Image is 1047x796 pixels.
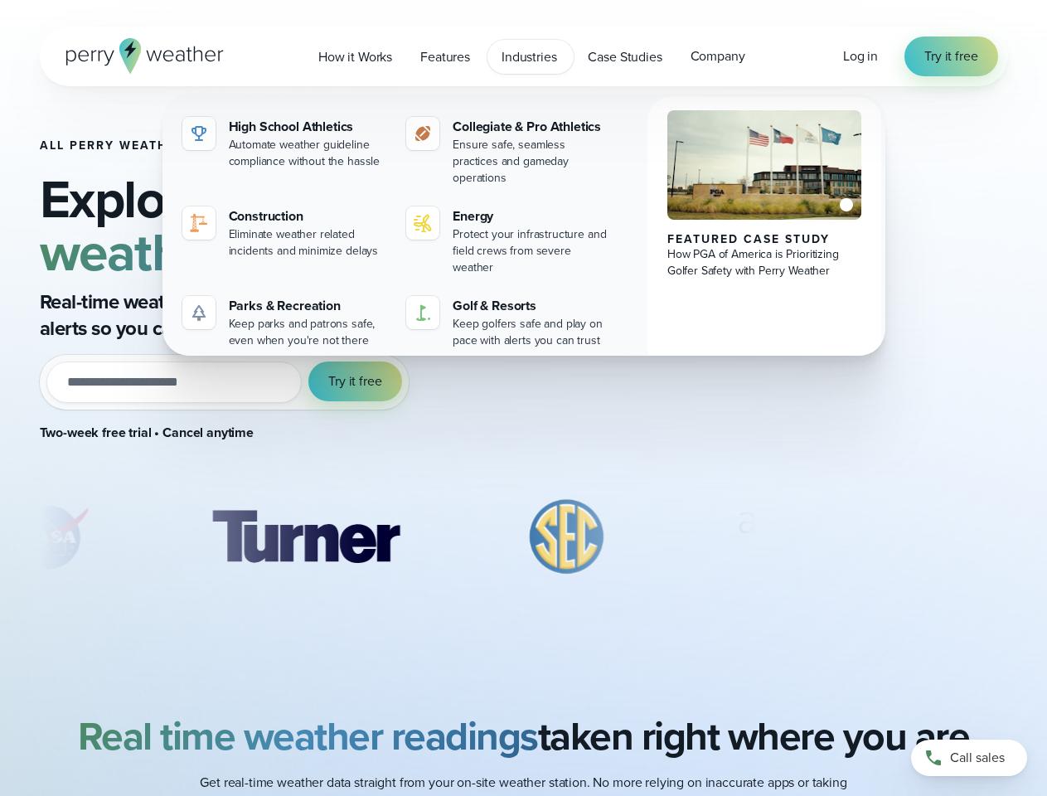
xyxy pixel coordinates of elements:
div: High School Athletics [229,117,387,137]
a: Energy Protect your infrastructure and field crews from severe weather [400,200,618,283]
img: highschool-icon.svg [189,124,209,143]
div: Collegiate & Pro Athletics [453,117,611,137]
strong: Real time weather readings [78,706,538,765]
img: %E2%9C%85-SEC.svg [503,496,631,579]
a: Case Studies [574,40,676,74]
div: Protect your infrastructure and field crews from severe weather [453,226,611,276]
div: 4 of 8 [710,496,946,579]
div: 3 of 8 [503,496,631,579]
div: Keep parks and patrons safe, even when you're not there [229,316,387,349]
img: Amazon-Air.svg [710,496,946,579]
span: How it Works [318,47,392,67]
span: Call sales [950,748,1005,768]
div: Construction [229,206,387,226]
strong: modern weather safety platform [40,160,584,291]
a: How it Works [304,40,406,74]
img: Turner-Construction_1.svg [187,496,423,579]
a: Call sales [911,740,1027,776]
span: Industries [502,47,556,67]
a: PGA of America, Frisco Campus Featured Case Study How PGA of America is Prioritizing Golfer Safet... [647,97,882,369]
div: Eliminate weather related incidents and minimize delays [229,226,387,260]
a: Collegiate & Pro Athletics Ensure safe, seamless practices and gameday operations [400,110,618,193]
span: Company [691,46,745,66]
p: Real-time weather data from your location, precise forecasts, and automated alerts so you can mak... [40,289,703,342]
a: Log in [843,46,878,66]
img: parks-icon-grey.svg [189,303,209,323]
img: golf-iconV2.svg [413,303,433,323]
div: 2 of 8 [187,496,423,579]
a: High School Athletics Automate weather guideline compliance without the hassle [176,110,394,177]
img: PGA of America, Frisco Campus [667,110,862,220]
h1: All Perry Weather Features [40,139,759,153]
div: Parks & Recreation [229,296,387,316]
h2: taken right where you are [78,713,970,760]
span: Case Studies [588,47,662,67]
div: slideshow [40,496,759,587]
img: energy-icon@2x-1.svg [413,213,433,233]
span: Features [420,47,470,67]
div: Keep golfers safe and play on pace with alerts you can trust [453,316,611,349]
a: Golf & Resorts Keep golfers safe and play on pace with alerts you can trust [400,289,618,356]
a: Parks & Recreation Keep parks and patrons safe, even when you're not there [176,289,394,356]
img: noun-crane-7630938-1@2x.svg [189,213,209,233]
a: Construction Eliminate weather related incidents and minimize delays [176,200,394,266]
button: Try it free [308,362,401,401]
div: How PGA of America is Prioritizing Golfer Safety with Perry Weather [667,246,862,279]
div: Automate weather guideline compliance without the hassle [229,137,387,170]
span: Try it free [924,46,977,66]
img: proathletics-icon@2x-1.svg [413,124,433,143]
div: Energy [453,206,611,226]
h2: Explore the [40,172,759,279]
a: Try it free [904,36,997,76]
div: Golf & Resorts [453,296,611,316]
strong: Two-week free trial • Cancel anytime [40,423,254,442]
div: Featured Case Study [667,233,862,246]
span: Try it free [328,371,381,391]
div: Ensure safe, seamless practices and gameday operations [453,137,611,187]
